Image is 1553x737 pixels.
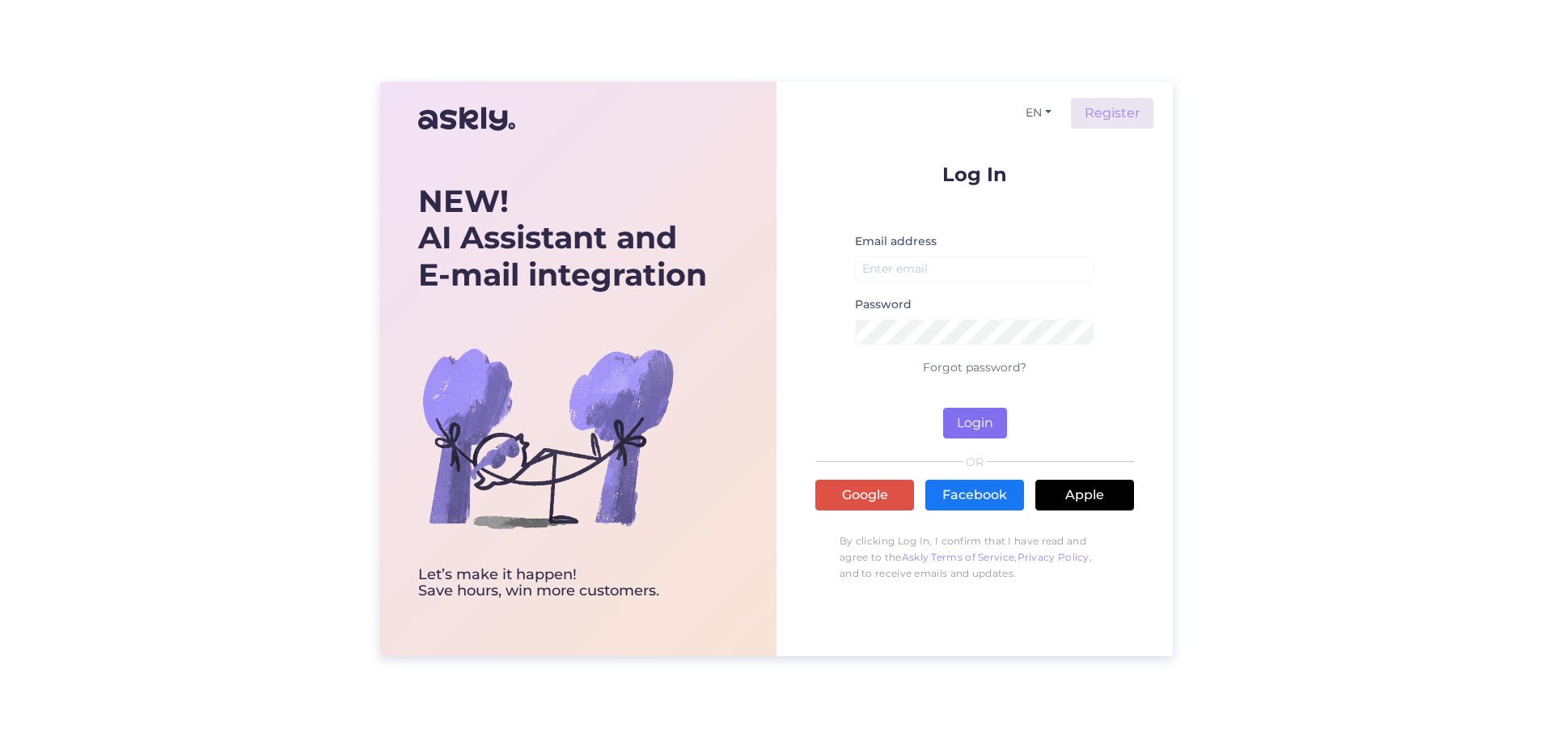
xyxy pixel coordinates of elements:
[1018,551,1090,563] a: Privacy Policy
[418,183,707,294] div: AI Assistant and E-mail integration
[815,164,1134,184] p: Log In
[902,551,1015,563] a: Askly Terms of Service
[963,456,987,468] span: OR
[855,256,1094,282] input: Enter email
[815,525,1134,590] p: By clicking Log In, I confirm that I have read and agree to the , , and to receive emails and upd...
[923,360,1026,375] a: Forgot password?
[855,296,912,313] label: Password
[943,408,1007,438] button: Login
[1019,101,1058,125] button: EN
[1071,98,1153,129] a: Register
[1035,480,1134,510] a: Apple
[418,100,515,138] img: Askly
[418,308,677,567] img: bg-askly
[855,233,937,250] label: Email address
[925,480,1024,510] a: Facebook
[815,480,914,510] a: Google
[418,182,509,220] b: NEW!
[418,567,707,599] div: Let’s make it happen! Save hours, win more customers.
